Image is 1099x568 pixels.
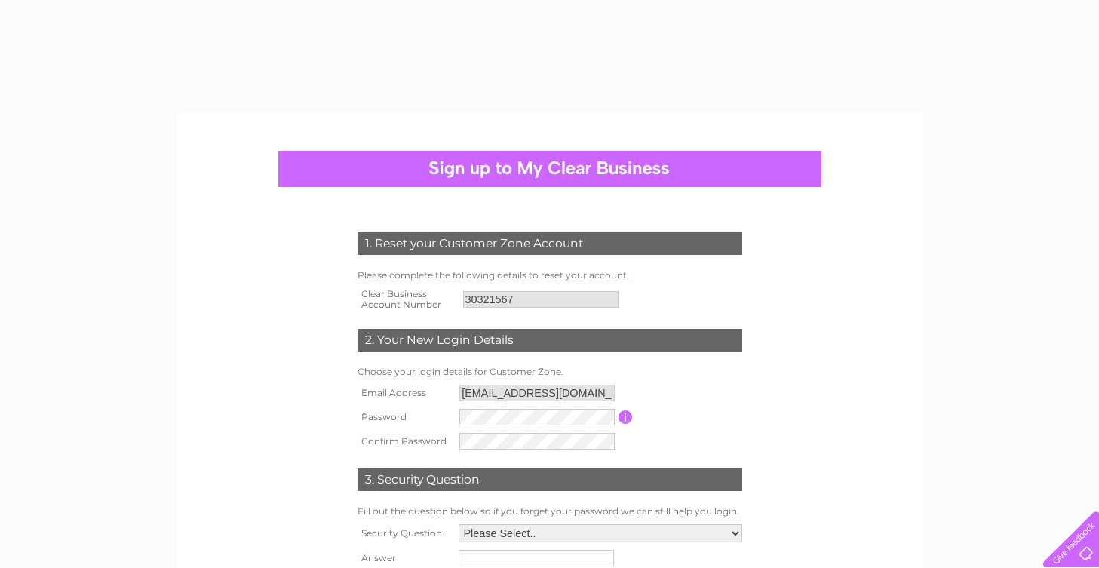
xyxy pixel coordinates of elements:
[354,502,746,520] td: Fill out the question below so if you forget your password we can still help you login.
[358,329,742,352] div: 2. Your New Login Details
[354,520,455,546] th: Security Question
[354,405,456,429] th: Password
[354,266,746,284] td: Please complete the following details to reset your account.
[619,410,633,424] input: Information
[354,284,459,315] th: Clear Business Account Number
[354,429,456,453] th: Confirm Password
[354,363,746,381] td: Choose your login details for Customer Zone.
[358,468,742,491] div: 3. Security Question
[354,381,456,405] th: Email Address
[358,232,742,255] div: 1. Reset your Customer Zone Account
